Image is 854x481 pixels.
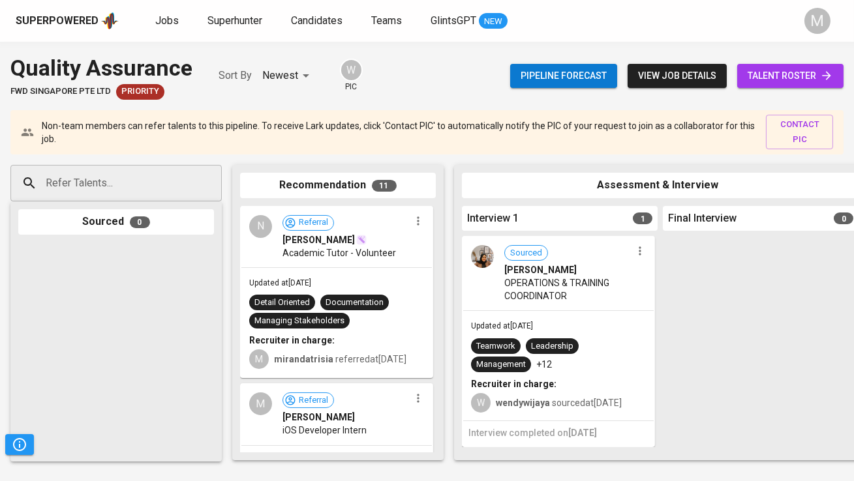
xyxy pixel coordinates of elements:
[101,11,119,31] img: app logo
[10,52,192,84] div: Quality Assurance
[282,246,396,259] span: Academic Tutor - Volunteer
[479,15,508,28] span: NEW
[155,13,181,29] a: Jobs
[431,14,476,27] span: GlintsGPT
[737,64,844,88] a: talent roster
[476,358,526,371] div: Management
[628,64,727,88] button: view job details
[372,180,397,192] span: 11
[274,354,406,364] span: referred at [DATE]
[340,59,363,93] div: pic
[568,428,597,438] span: [DATE]
[505,247,547,259] span: Sourced
[431,13,508,29] a: GlintsGPT NEW
[249,278,311,287] span: Updated at [DATE]
[116,85,164,98] span: Priority
[282,233,355,246] span: [PERSON_NAME]
[531,340,573,353] div: Leadership
[249,349,269,369] div: M
[249,215,272,238] div: N
[638,68,716,84] span: view job details
[496,398,550,408] b: wendywijaya
[766,115,833,150] button: contact pic
[471,245,494,268] img: b1e9d08241b1594d80d9183b675a3288.png
[291,13,345,29] a: Candidates
[16,14,99,29] div: Superpowered
[240,173,436,198] div: Recommendation
[521,68,607,84] span: Pipeline forecast
[504,276,632,302] span: OPERATIONS & TRAINING COORDINATOR
[772,117,827,147] span: contact pic
[371,13,404,29] a: Teams
[219,68,252,83] p: Sort By
[340,59,363,81] div: W
[215,182,217,184] button: Open
[294,216,333,229] span: Referral
[207,13,265,29] a: Superhunter
[804,8,831,34] div: M
[748,68,833,84] span: talent roster
[274,354,333,364] b: mirandatrisia
[510,64,617,88] button: Pipeline forecast
[10,85,111,98] span: FWD Singapore Pte Ltd
[504,263,577,276] span: [PERSON_NAME]
[16,11,119,31] a: Superpoweredapp logo
[471,321,533,330] span: Updated at [DATE]
[834,212,853,224] span: 0
[254,315,344,327] div: Managing Stakeholders
[633,212,652,224] span: 1
[536,358,552,371] p: +12
[476,340,515,353] div: Teamwork
[130,216,150,228] span: 0
[249,392,272,415] div: M
[5,434,34,455] button: Pipeline Triggers
[356,235,367,245] img: magic_wand.svg
[262,64,314,88] div: Newest
[207,14,262,27] span: Superhunter
[254,297,310,309] div: Detail Oriented
[282,424,367,437] span: iOS Developer Intern
[42,119,755,145] p: Non-team members can refer talents to this pipeline. To receive Lark updates, click 'Contact PIC'...
[496,398,622,408] span: sourced at [DATE]
[668,211,737,226] span: Final Interview
[326,297,384,309] div: Documentation
[282,411,355,424] span: [PERSON_NAME]
[294,394,333,407] span: Referral
[291,14,343,27] span: Candidates
[155,14,179,27] span: Jobs
[371,14,402,27] span: Teams
[18,209,214,235] div: Sourced
[116,84,164,100] div: New Job received from Demand Team
[262,68,298,83] p: Newest
[467,211,519,226] span: Interview 1
[249,335,335,345] b: Recruiter in charge:
[468,426,648,441] h6: Interview completed on
[471,393,491,413] div: W
[471,379,557,389] b: Recruiter in charge:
